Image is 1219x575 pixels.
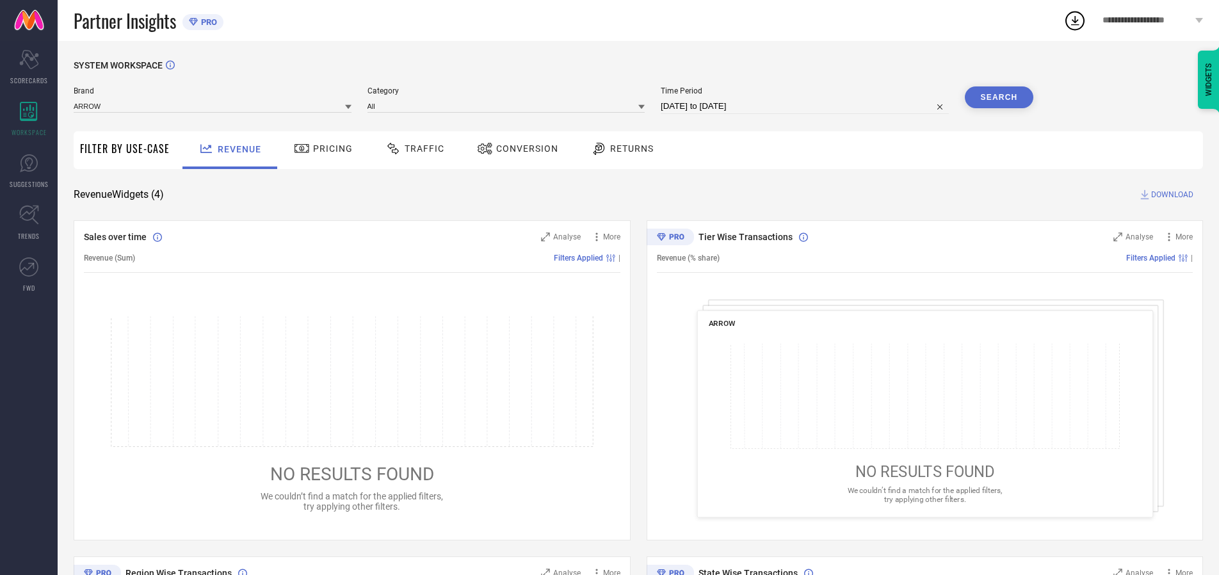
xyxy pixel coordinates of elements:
[1126,232,1153,241] span: Analyse
[647,229,694,248] div: Premium
[74,8,176,34] span: Partner Insights
[80,141,170,156] span: Filter By Use-Case
[1063,9,1086,32] div: Open download list
[553,232,581,241] span: Analyse
[1126,254,1175,263] span: Filters Applied
[74,188,164,201] span: Revenue Widgets ( 4 )
[270,464,434,485] span: NO RESULTS FOUND
[405,143,444,154] span: Traffic
[1113,232,1122,241] svg: Zoom
[708,319,735,328] span: ARROW
[313,143,353,154] span: Pricing
[198,17,217,27] span: PRO
[10,76,48,85] span: SCORECARDS
[1151,188,1193,201] span: DOWNLOAD
[12,127,47,137] span: WORKSPACE
[661,99,949,114] input: Select time period
[218,144,261,154] span: Revenue
[661,86,949,95] span: Time Period
[74,86,351,95] span: Brand
[74,60,163,70] span: SYSTEM WORKSPACE
[657,254,720,263] span: Revenue (% share)
[965,86,1034,108] button: Search
[855,463,994,481] span: NO RESULTS FOUND
[1191,254,1193,263] span: |
[261,491,443,512] span: We couldn’t find a match for the applied filters, try applying other filters.
[618,254,620,263] span: |
[541,232,550,241] svg: Zoom
[603,232,620,241] span: More
[1175,232,1193,241] span: More
[23,283,35,293] span: FWD
[610,143,654,154] span: Returns
[84,254,135,263] span: Revenue (Sum)
[18,231,40,241] span: TRENDS
[698,232,793,242] span: Tier Wise Transactions
[554,254,603,263] span: Filters Applied
[10,179,49,189] span: SUGGESTIONS
[847,486,1002,503] span: We couldn’t find a match for the applied filters, try applying other filters.
[367,86,645,95] span: Category
[84,232,147,242] span: Sales over time
[496,143,558,154] span: Conversion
